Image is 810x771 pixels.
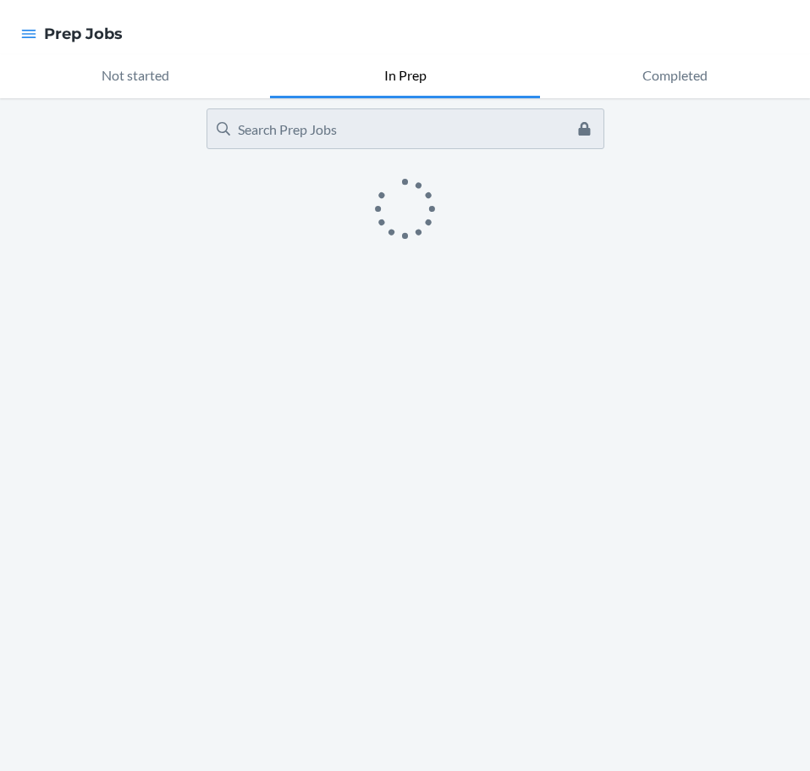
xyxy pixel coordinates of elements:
[540,54,810,98] button: Completed
[102,65,169,86] p: Not started
[270,54,540,98] button: In Prep
[642,65,708,86] p: Completed
[44,23,123,45] h4: Prep Jobs
[384,65,427,86] p: In Prep
[207,108,604,149] input: Search Prep Jobs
